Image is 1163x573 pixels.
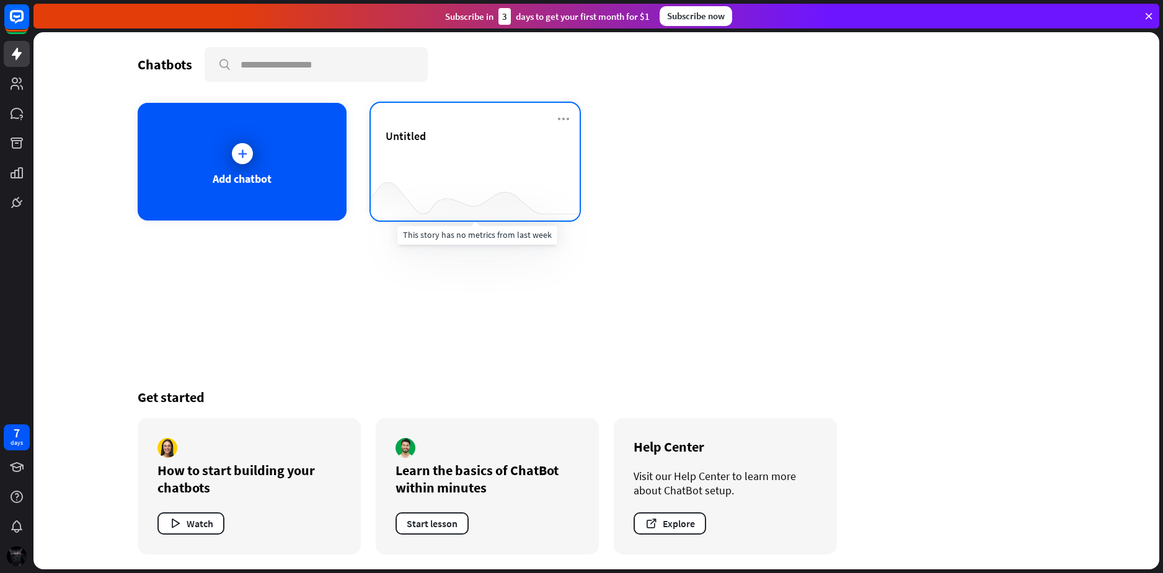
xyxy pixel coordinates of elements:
[157,461,341,496] div: How to start building your chatbots
[157,438,177,458] img: author
[11,439,23,447] div: days
[396,461,579,496] div: Learn the basics of ChatBot within minutes
[4,424,30,450] a: 7 days
[10,5,47,42] button: Open LiveChat chat widget
[660,6,732,26] div: Subscribe now
[157,512,224,535] button: Watch
[445,8,650,25] div: Subscribe in days to get your first month for $1
[14,427,20,439] div: 7
[634,512,706,535] button: Explore
[386,129,426,143] span: Untitled
[634,438,817,455] div: Help Center
[138,388,1055,406] div: Get started
[396,438,415,458] img: author
[138,56,192,73] div: Chatbots
[213,172,272,186] div: Add chatbot
[396,512,469,535] button: Start lesson
[634,469,817,497] div: Visit our Help Center to learn more about ChatBot setup.
[498,8,511,25] div: 3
